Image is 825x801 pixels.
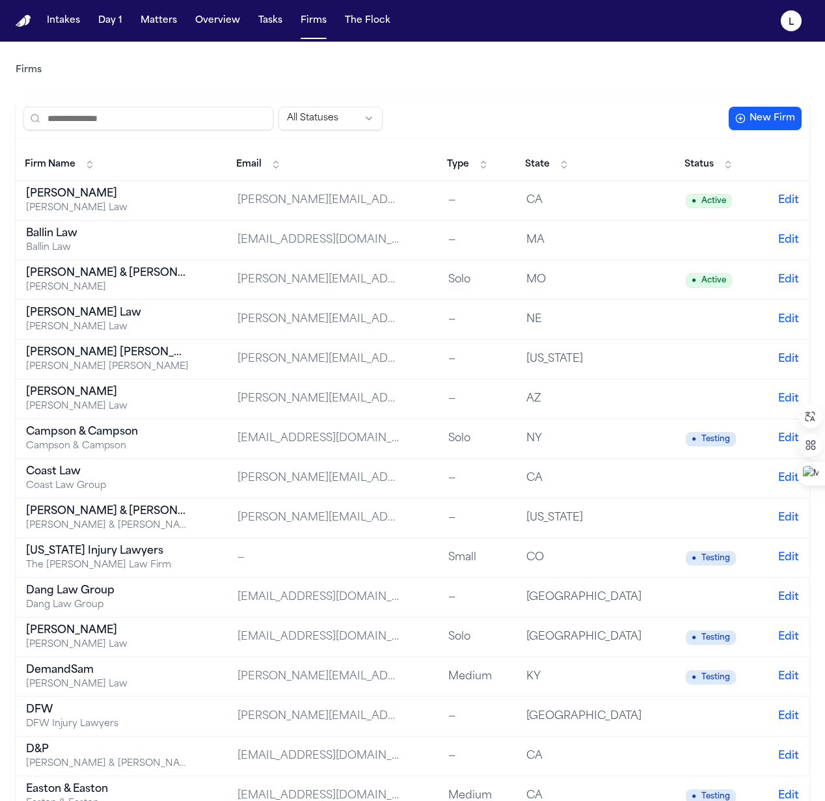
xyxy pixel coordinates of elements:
[237,232,400,248] div: [EMAIL_ADDRESS][DOMAIN_NAME]
[42,9,85,33] button: Intakes
[526,669,665,685] div: KY
[686,432,736,446] span: Testing
[340,9,396,33] button: The Flock
[237,431,400,446] div: [EMAIL_ADDRESS][DOMAIN_NAME]
[26,360,189,373] div: [PERSON_NAME] [PERSON_NAME]
[778,232,799,248] button: Edit
[778,312,799,327] button: Edit
[526,748,665,764] div: CA
[26,742,189,757] div: D&P
[26,385,189,400] div: [PERSON_NAME]
[448,312,506,327] div: —
[526,590,665,605] div: [GEOGRAPHIC_DATA]
[230,154,288,175] button: Email
[26,440,189,453] div: Campson & Campson
[778,391,799,407] button: Edit
[253,9,288,33] button: Tasks
[448,232,506,248] div: —
[448,470,506,486] div: —
[778,351,799,367] button: Edit
[237,510,400,526] div: [PERSON_NAME][EMAIL_ADDRESS][DOMAIN_NAME]
[526,312,665,327] div: NE
[16,64,42,77] nav: Breadcrumb
[26,226,189,241] div: Ballin Law
[526,193,665,208] div: CA
[686,551,736,565] span: Testing
[526,709,665,724] div: [GEOGRAPHIC_DATA]
[448,629,506,645] div: Solo
[26,702,189,718] div: DFW
[692,553,696,563] span: ●
[26,678,189,691] div: [PERSON_NAME] Law
[448,391,506,407] div: —
[526,272,665,288] div: MO
[26,599,189,612] div: Dang Law Group
[692,672,696,683] span: ●
[237,272,400,288] div: [PERSON_NAME][EMAIL_ADDRESS][DOMAIN_NAME]
[526,629,665,645] div: [GEOGRAPHIC_DATA]
[778,709,799,724] button: Edit
[237,351,400,367] div: [PERSON_NAME][EMAIL_ADDRESS][PERSON_NAME][DOMAIN_NAME]
[26,480,189,493] div: Coast Law Group
[778,629,799,645] button: Edit
[448,351,506,367] div: —
[26,424,189,440] div: Campson & Campson
[778,193,799,208] button: Edit
[729,107,802,130] button: New Firm
[237,550,400,565] div: —
[678,154,740,175] button: Status
[686,631,736,645] span: Testing
[237,470,400,486] div: [PERSON_NAME][EMAIL_ADDRESS][DOMAIN_NAME]
[26,305,189,321] div: [PERSON_NAME] Law
[778,590,799,605] button: Edit
[135,9,182,33] a: Matters
[93,9,128,33] button: Day 1
[440,154,495,175] button: Type
[778,510,799,526] button: Edit
[26,281,189,294] div: [PERSON_NAME]
[26,321,189,334] div: [PERSON_NAME] Law
[25,158,75,171] span: Firm Name
[237,312,400,327] div: [PERSON_NAME][EMAIL_ADDRESS][PERSON_NAME][DOMAIN_NAME]
[448,431,506,446] div: Solo
[778,748,799,764] button: Edit
[686,194,732,208] span: Active
[295,9,332,33] button: Firms
[26,345,189,360] div: [PERSON_NAME] [PERSON_NAME]
[26,638,189,651] div: [PERSON_NAME] Law
[526,391,665,407] div: AZ
[26,202,189,215] div: [PERSON_NAME] Law
[26,583,189,599] div: Dang Law Group
[448,510,506,526] div: —
[692,275,696,286] span: ●
[26,186,189,202] div: [PERSON_NAME]
[16,64,42,77] a: Firms
[526,351,665,367] div: [US_STATE]
[237,629,400,645] div: [EMAIL_ADDRESS][DOMAIN_NAME]
[237,709,400,724] div: [PERSON_NAME][EMAIL_ADDRESS][DOMAIN_NAME]
[16,15,31,27] img: Finch Logo
[237,748,400,764] div: [EMAIL_ADDRESS][DOMAIN_NAME]
[778,550,799,565] button: Edit
[26,757,189,770] div: [PERSON_NAME] & [PERSON_NAME]
[686,670,736,685] span: Testing
[26,265,189,281] div: [PERSON_NAME] & [PERSON_NAME]
[190,9,245,33] button: Overview
[26,718,189,731] div: DFW Injury Lawyers
[237,391,400,407] div: [PERSON_NAME][EMAIL_ADDRESS][DOMAIN_NAME]
[778,272,799,288] button: Edit
[26,543,189,559] div: [US_STATE] Injury Lawyers
[26,519,189,532] div: [PERSON_NAME] & [PERSON_NAME], P.C.
[526,431,665,446] div: NY
[237,669,400,685] div: [PERSON_NAME][EMAIL_ADDRESS][DOMAIN_NAME]
[18,154,101,175] button: Firm Name
[448,550,506,565] div: Small
[26,781,189,797] div: Easton & Easton
[526,510,665,526] div: [US_STATE]
[526,232,665,248] div: MA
